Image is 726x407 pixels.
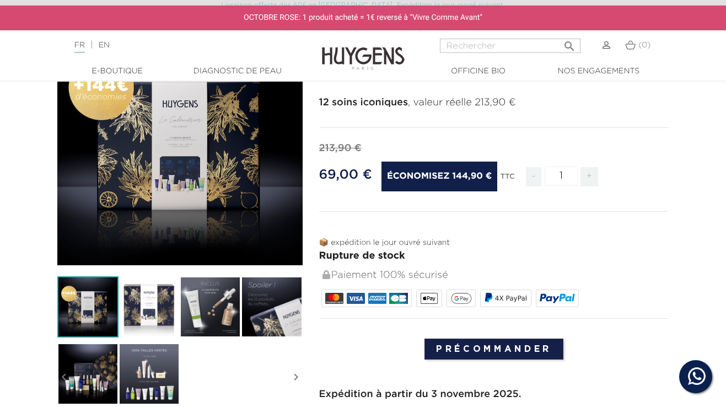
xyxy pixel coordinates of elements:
span: - [526,167,541,186]
div: TTC [501,165,515,195]
img: MASTERCARD [325,293,343,304]
img: VISA [347,293,365,304]
span: Économisez 144,90 € [381,162,497,191]
span: 4X PayPal [495,294,527,302]
a: Diagnostic de peau [182,66,293,77]
input: Rechercher [440,39,580,53]
span: 69,00 € [319,168,372,181]
a: EN [99,41,110,49]
a: E-Boutique [62,66,173,77]
span: Rupture de stock [319,251,405,261]
div: | [69,39,294,52]
img: AMEX [368,293,386,304]
img: Paiement 100% sécurisé [322,270,330,279]
span: (0) [638,41,650,49]
input: Précommander [424,339,563,360]
a: Officine Bio [423,66,534,77]
button:  [560,35,579,50]
img: Le Calendrier de L'Avent [57,276,119,338]
a: Nos engagements [544,66,654,77]
img: CB_NATIONALE [389,293,407,304]
span: + [580,167,598,186]
p: 📦 expédition le jour ouvré suivant [319,237,669,249]
img: google_pay [451,293,472,304]
img: apple_pay [421,293,438,304]
strong: Expédition à partir du 3 novembre 2025. [319,389,521,399]
input: Quantité [545,167,578,186]
i:  [57,350,71,405]
i:  [289,350,303,405]
img: Huygens [322,29,405,72]
i:  [563,36,576,50]
a: FR [74,41,85,53]
p: , valeur réelle 213,90 € [319,95,669,110]
div: Paiement 100% sécurisé [321,264,669,287]
strong: 12 soins iconiques [319,98,408,108]
span: 213,90 € [319,143,362,153]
